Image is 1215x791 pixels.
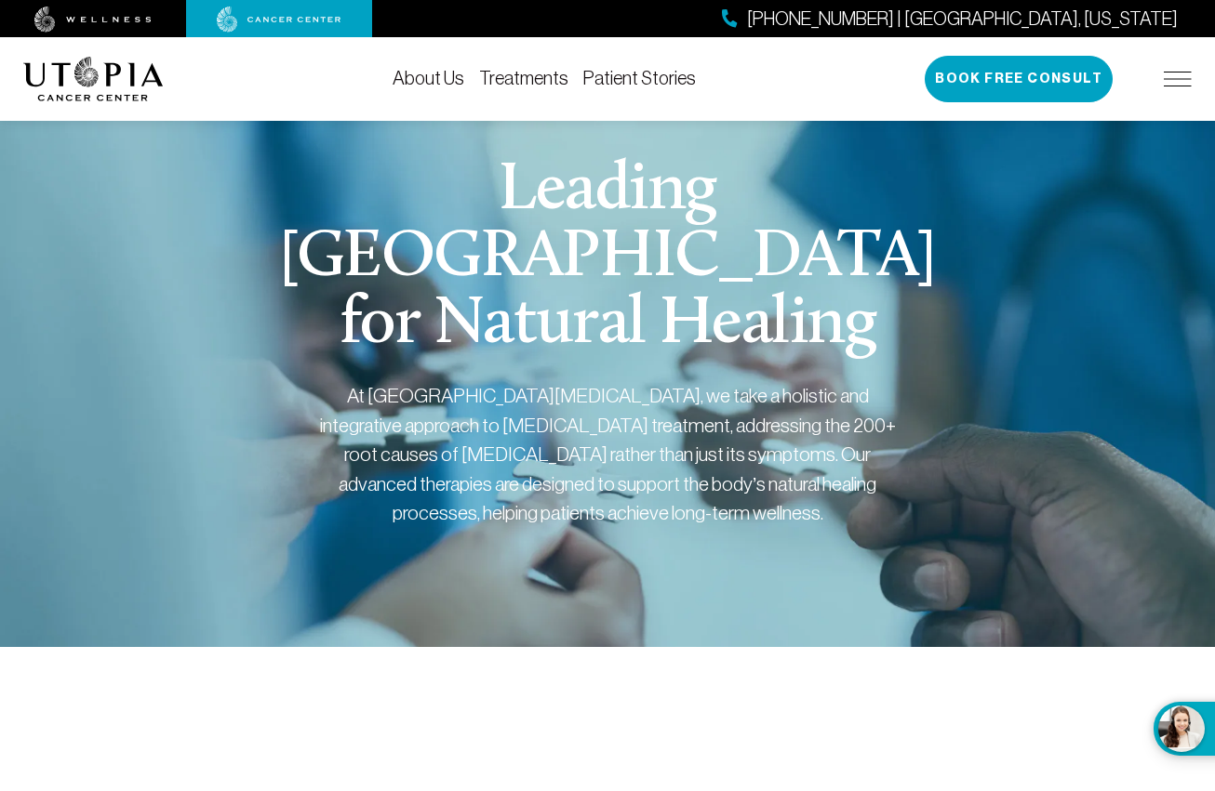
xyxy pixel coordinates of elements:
a: Patient Stories [583,68,696,88]
img: icon-hamburger [1164,72,1192,86]
h1: Leading [GEOGRAPHIC_DATA] for Natural Healing [252,158,964,359]
img: cancer center [217,7,341,33]
a: [PHONE_NUMBER] | [GEOGRAPHIC_DATA], [US_STATE] [722,6,1178,33]
a: Treatments [479,68,568,88]
span: [PHONE_NUMBER] | [GEOGRAPHIC_DATA], [US_STATE] [747,6,1178,33]
button: Book Free Consult [925,56,1113,102]
a: About Us [393,68,464,88]
img: wellness [34,7,152,33]
div: At [GEOGRAPHIC_DATA][MEDICAL_DATA], we take a holistic and integrative approach to [MEDICAL_DATA]... [319,381,896,528]
img: logo [23,57,164,101]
